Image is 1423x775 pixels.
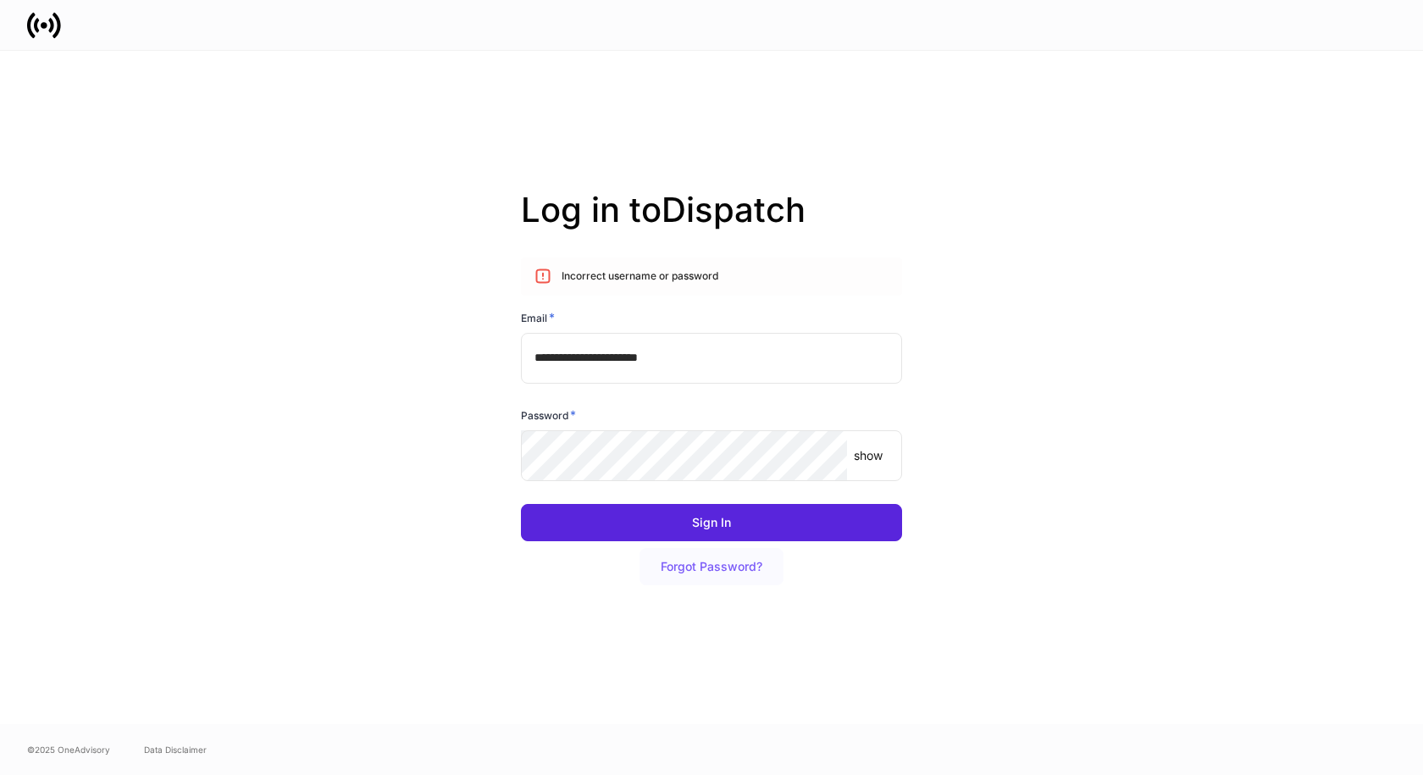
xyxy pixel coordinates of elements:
[144,743,207,756] a: Data Disclaimer
[521,190,902,257] h2: Log in to Dispatch
[854,447,883,464] p: show
[640,548,783,585] button: Forgot Password?
[692,517,731,529] div: Sign In
[27,743,110,756] span: © 2025 OneAdvisory
[521,309,555,326] h6: Email
[521,407,576,423] h6: Password
[661,561,762,573] div: Forgot Password?
[521,504,902,541] button: Sign In
[562,263,718,291] div: Incorrect username or password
